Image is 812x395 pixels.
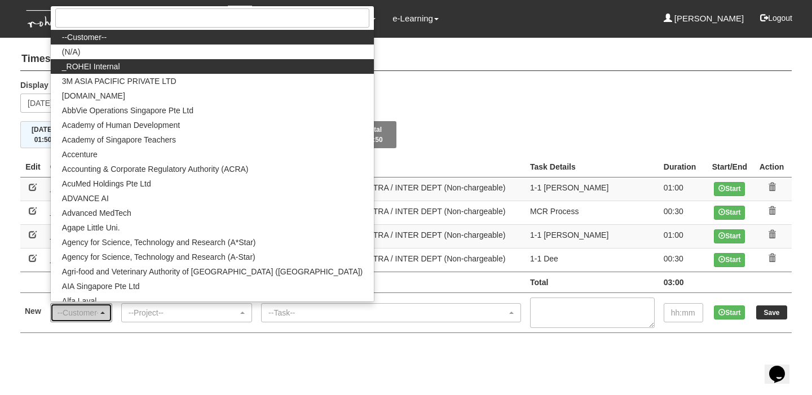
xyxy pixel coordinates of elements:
[62,266,363,277] span: Agri-food and Veterinary Authority of [GEOGRAPHIC_DATA] ([GEOGRAPHIC_DATA])
[62,251,255,263] span: Agency for Science, Technology and Research (A-Star)
[62,90,125,101] span: [DOMAIN_NAME]
[20,121,65,148] button: [DATE]01:50
[526,157,659,177] th: Task Details
[46,248,117,272] td: _ROHEI Internal
[20,79,94,91] label: Display the week of
[55,8,369,28] input: Search
[46,224,117,248] td: _ROHEI Internal
[756,305,787,319] input: Save
[20,48,792,71] h4: Timesheets
[62,281,140,292] span: AIA Singapore Pte Ltd
[708,157,752,177] th: Start/End
[257,224,526,248] td: AL01 INTERNAL MEETING : INTRA / INTER DEPT (Non-chargeable)
[20,157,46,177] th: Edit
[659,177,708,201] td: 01:00
[659,272,708,292] td: 03:00
[46,201,117,224] td: _ROHEI Internal
[62,149,98,160] span: Accenture
[765,350,801,384] iframe: chat widget
[659,201,708,224] td: 00:30
[257,177,526,201] td: AL01 INTERNAL MEETING : INTRA / INTER DEPT (Non-chargeable)
[46,157,117,177] th: Client
[62,193,109,204] span: ADVANCE AI
[62,61,120,72] span: _ROHEI Internal
[268,307,507,318] div: --Task--
[121,303,252,322] button: --Project--
[62,46,81,57] span: (N/A)
[526,177,659,201] td: 1-1 [PERSON_NAME]
[714,206,745,220] button: Start
[62,76,176,87] span: 3M ASIA PACIFIC PRIVATE LTD
[659,248,708,272] td: 00:30
[526,248,659,272] td: 1-1 Dee
[526,224,659,248] td: 1-1 [PERSON_NAME]
[714,182,745,196] button: Start
[20,121,792,148] div: Timesheet Week Summary
[659,157,708,177] th: Duration
[62,32,107,43] span: --Customer--
[257,157,526,177] th: Project Task
[752,5,800,32] button: Logout
[129,307,238,318] div: --Project--
[34,136,52,144] span: 01:50
[714,229,745,243] button: Start
[365,136,383,144] span: 04:50
[62,222,120,233] span: Agape Little Uni.
[392,6,439,32] a: e-Learning
[62,207,131,219] span: Advanced MedTech
[530,278,548,287] b: Total
[714,253,745,267] button: Start
[62,119,180,131] span: Academy of Human Development
[752,157,792,177] th: Action
[25,305,41,317] label: New
[664,6,744,32] a: [PERSON_NAME]
[714,305,745,319] button: Start
[62,237,256,248] span: Agency for Science, Technology and Research (A*Star)
[62,105,193,116] span: AbbVie Operations Singapore Pte Ltd
[62,295,96,307] span: Alfa Laval
[664,303,703,322] input: hh:mm
[62,134,176,145] span: Academy of Singapore Teachers
[257,248,526,272] td: AL01 INTERNAL MEETING : INTRA / INTER DEPT (Non-chargeable)
[58,307,98,318] div: --Customer--
[261,303,521,322] button: --Task--
[526,201,659,224] td: MCR Process
[62,178,151,189] span: AcuMed Holdings Pte Ltd
[46,177,117,201] td: _ROHEI Internal
[257,201,526,224] td: AL01 INTERNAL MEETING : INTRA / INTER DEPT (Non-chargeable)
[659,224,708,248] td: 01:00
[62,163,249,175] span: Accounting & Corporate Regulatory Authority (ACRA)
[50,303,112,322] button: --Customer--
